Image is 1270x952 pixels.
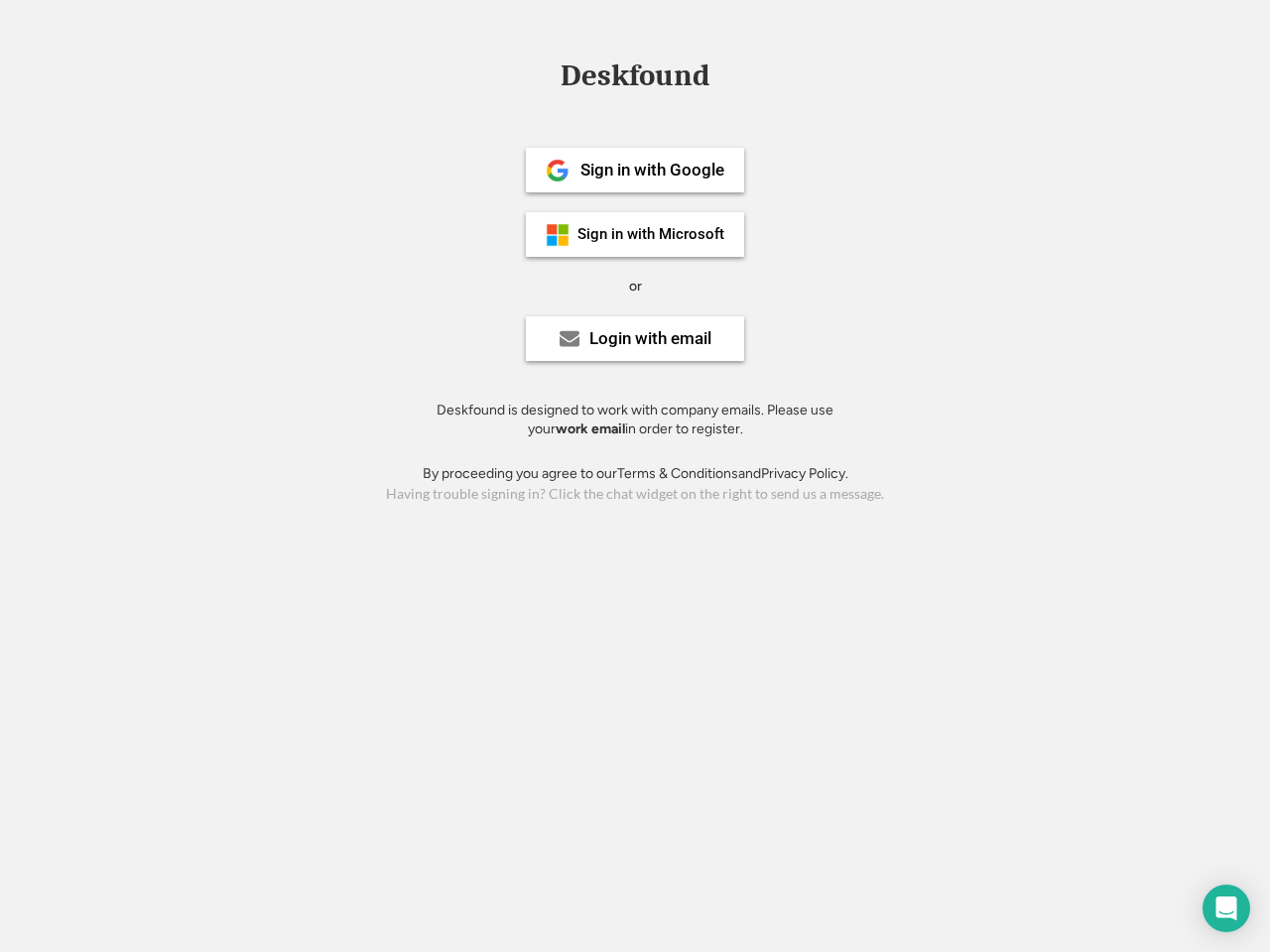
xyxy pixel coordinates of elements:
div: By proceeding you agree to our and [423,464,848,484]
div: Deskfound [551,60,719,91]
a: Privacy Policy. [761,465,848,482]
strong: work email [556,420,625,437]
div: Sign in with Microsoft [577,227,724,242]
div: Deskfound is designed to work with company emails. Please use your in order to register. [412,401,858,439]
div: or [629,277,642,297]
a: Terms & Conditions [617,465,738,482]
img: 1024px-Google__G__Logo.svg.png [546,159,570,182]
div: Sign in with Google [580,162,724,178]
div: Open Intercom Messenger [1203,885,1250,932]
img: ms-symbollockup_mssymbol_19.png [546,223,570,247]
div: Login with email [589,330,711,347]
